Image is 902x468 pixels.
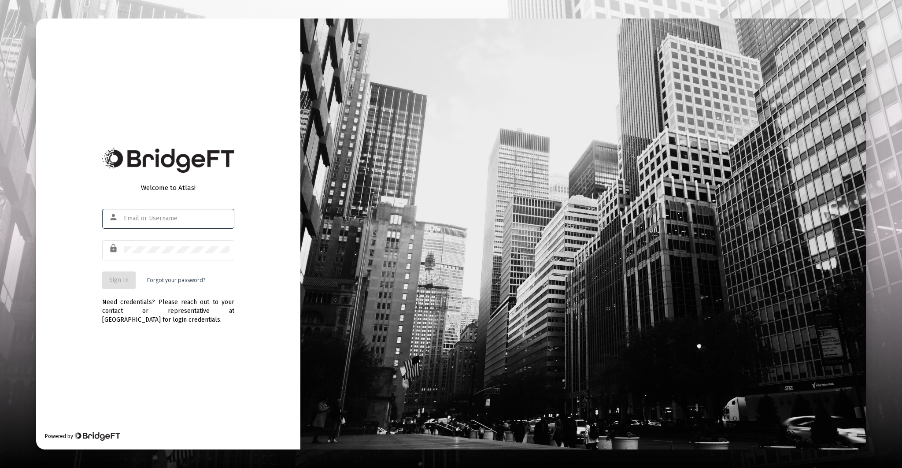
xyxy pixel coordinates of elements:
div: Welcome to Atlas! [102,183,234,192]
a: Forgot your password? [147,276,205,285]
mat-icon: lock [109,243,119,254]
input: Email or Username [124,215,229,222]
div: Need credentials? Please reach out to your contact or representative at [GEOGRAPHIC_DATA] for log... [102,289,234,324]
img: Bridge Financial Technology Logo [74,432,120,441]
div: Powered by [45,432,120,441]
mat-icon: person [109,212,119,223]
img: Bridge Financial Technology Logo [102,148,234,173]
span: Sign In [109,276,129,284]
button: Sign In [102,271,136,289]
